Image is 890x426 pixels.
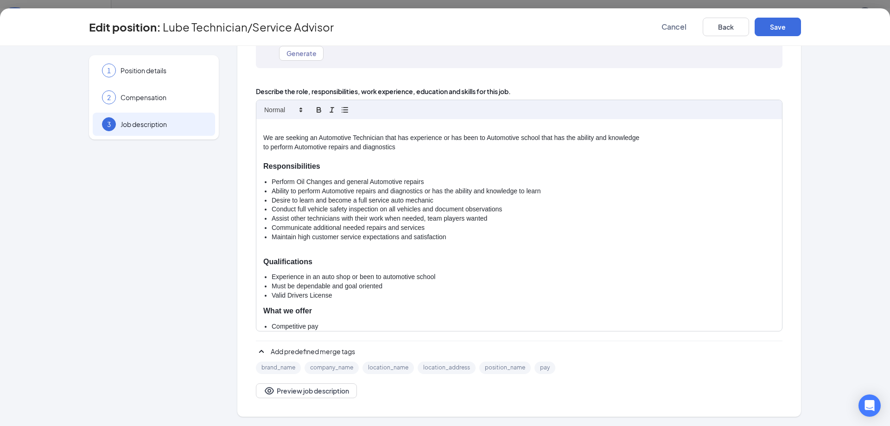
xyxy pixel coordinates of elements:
span: 3 [107,120,111,129]
li: Perform Oil Changes and general Automotive repairs [272,178,775,187]
li: Must be dependable and goal oriented [272,282,775,291]
li: Ability to perform Automotive repairs and diagnostics or has the ability and knowledge to learn [272,187,775,196]
li: Maintain high customer service expectations and satisfaction [272,233,775,242]
div: location_address [418,362,476,374]
button: EyePreview job description [256,383,357,398]
h3: Edit position : [89,19,161,35]
span: Add predefined merge tags [271,347,355,356]
span: Describe the role, responsibilities, work experience, education and skills for this job. [256,87,782,96]
span: Lube Technician/Service Advisor [163,22,334,32]
span: Position details [121,66,206,75]
div: position_name [479,362,531,374]
span: Job description [121,120,206,129]
strong: Qualifications [263,258,312,266]
button: Save [755,18,801,36]
strong: What we offer [263,307,312,315]
span: 2 [107,93,111,102]
li: Assist other technicians with their work when needed, team players wanted [272,214,775,223]
span: Compensation [121,93,206,102]
div: company_name [305,362,359,374]
li: Valid Drivers License [272,291,775,300]
span: Cancel [661,22,687,32]
button: Generate [279,46,324,61]
p: We are seeking an Automotive Technician that has experience or has been to Automotive school that... [263,134,775,143]
li: Communicate additional needed repairs and services [272,223,775,233]
button: Cancel [651,18,697,36]
li: Desire to learn and become a full service auto mechanic [272,196,775,205]
div: brand_name [256,362,301,374]
p: to perform Automotive repairs and diagnostics [263,143,775,152]
strong: Responsibilities [263,162,320,170]
svg: SmallChevronUp [256,346,267,357]
li: Experience in an auto shop or been to automotive school [272,273,775,282]
svg: Eye [264,385,275,396]
button: Back [703,18,749,36]
li: Competitive pay [272,322,775,331]
div: pay [534,362,555,374]
div: location_name [362,362,414,374]
span: 1 [107,66,111,75]
li: Conduct full vehicle safety inspection on all vehicles and document observations [272,205,775,214]
div: Open Intercom Messenger [858,394,881,417]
